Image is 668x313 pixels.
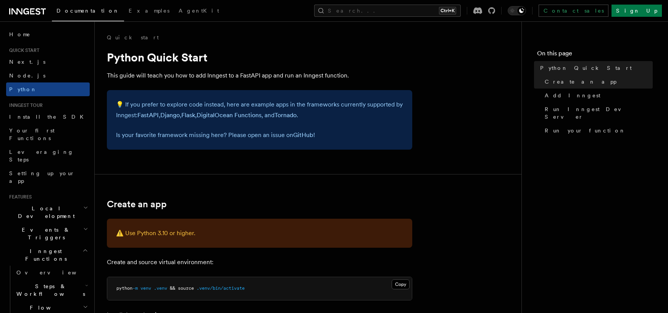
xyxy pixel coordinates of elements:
[545,105,653,121] span: Run Inngest Dev Server
[107,70,412,81] p: This guide will teach you how to add Inngest to a FastAPI app and run an Inngest function.
[116,228,403,239] p: ⚠️ Use Python 3.10 or higher.
[612,5,662,17] a: Sign Up
[545,92,600,99] span: Add Inngest
[52,2,124,21] a: Documentation
[537,61,653,75] a: Python Quick Start
[9,127,55,141] span: Your first Functions
[9,59,45,65] span: Next.js
[107,34,159,41] a: Quick start
[13,266,90,279] a: Overview
[542,75,653,89] a: Create an app
[6,124,90,145] a: Your first Functions
[9,31,31,38] span: Home
[439,7,456,15] kbd: Ctrl+K
[181,111,195,119] a: Flask
[6,247,82,263] span: Inngest Functions
[6,102,43,108] span: Inngest tour
[132,286,138,291] span: -m
[129,8,169,14] span: Examples
[6,145,90,166] a: Leveraging Steps
[274,111,297,119] a: Tornado
[6,69,90,82] a: Node.js
[197,286,245,291] span: .venv/bin/activate
[16,269,95,276] span: Overview
[137,111,159,119] a: FastAPI
[542,124,653,137] a: Run your function
[545,127,626,134] span: Run your function
[107,50,412,64] h1: Python Quick Start
[6,202,90,223] button: Local Development
[6,82,90,96] a: Python
[13,282,85,298] span: Steps & Workflows
[170,286,175,291] span: &&
[539,5,608,17] a: Contact sales
[293,131,313,139] a: GitHub
[9,86,37,92] span: Python
[6,194,32,200] span: Features
[542,102,653,124] a: Run Inngest Dev Server
[107,199,167,210] a: Create an app
[508,6,526,15] button: Toggle dark mode
[174,2,224,21] a: AgentKit
[6,27,90,41] a: Home
[116,99,403,121] p: 💡 If you prefer to explore code instead, here are example apps in the frameworks currently suppor...
[116,130,403,140] p: Is your favorite framework missing here? Please open an issue on !
[545,78,616,86] span: Create an app
[537,49,653,61] h4: On this page
[6,205,83,220] span: Local Development
[178,286,194,291] span: source
[6,223,90,244] button: Events & Triggers
[140,286,151,291] span: venv
[160,111,180,119] a: Django
[56,8,119,14] span: Documentation
[197,111,261,119] a: DigitalOcean Functions
[392,279,410,289] button: Copy
[314,5,461,17] button: Search...Ctrl+K
[179,8,219,14] span: AgentKit
[116,286,132,291] span: python
[540,64,632,72] span: Python Quick Start
[6,244,90,266] button: Inngest Functions
[542,89,653,102] a: Add Inngest
[6,226,83,241] span: Events & Triggers
[6,47,39,53] span: Quick start
[6,110,90,124] a: Install the SDK
[124,2,174,21] a: Examples
[13,279,90,301] button: Steps & Workflows
[107,257,412,268] p: Create and source virtual environment:
[9,114,88,120] span: Install the SDK
[9,73,45,79] span: Node.js
[6,166,90,188] a: Setting up your app
[9,170,75,184] span: Setting up your app
[9,149,74,163] span: Leveraging Steps
[6,55,90,69] a: Next.js
[154,286,167,291] span: .venv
